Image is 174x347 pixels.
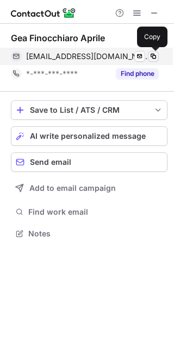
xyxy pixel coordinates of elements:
button: Add to email campaign [11,178,167,198]
button: AI write personalized message [11,126,167,146]
button: Reveal Button [116,68,159,79]
img: ContactOut v5.3.10 [11,7,76,20]
span: Send email [30,158,71,166]
button: save-profile-one-click [11,100,167,120]
span: Find work email [28,207,163,217]
span: Notes [28,229,163,239]
span: Add to email campaign [29,184,116,192]
button: Find work email [11,204,167,220]
div: Gea Finocchiaro Aprile [11,33,105,43]
button: Notes [11,226,167,241]
span: AI write personalized message [30,132,146,140]
span: [EMAIL_ADDRESS][DOMAIN_NAME] [26,52,151,61]
div: Save to List / ATS / CRM [30,106,148,114]
button: Send email [11,152,167,172]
